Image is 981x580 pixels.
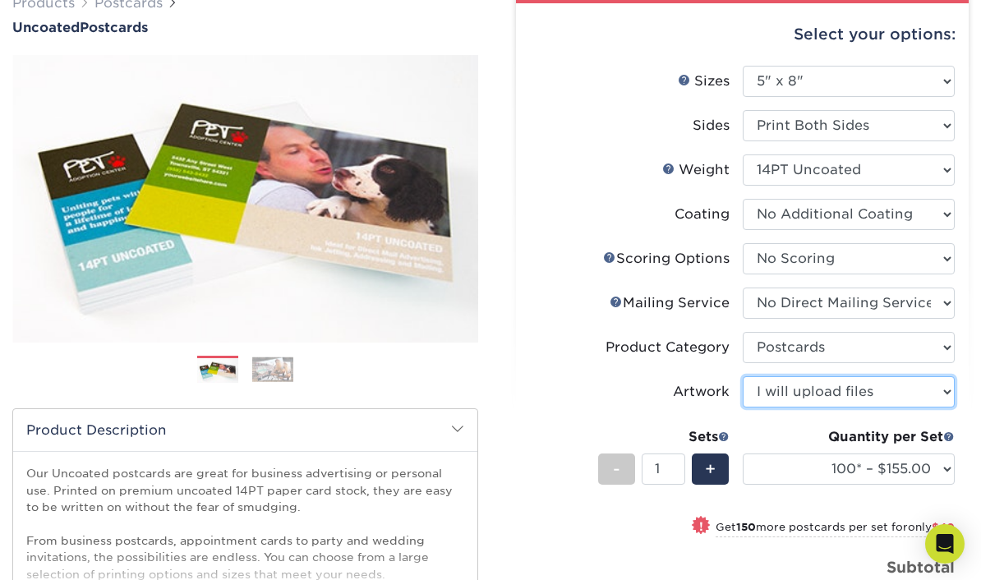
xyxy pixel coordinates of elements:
div: Sets [598,427,730,447]
div: Sides [693,116,730,136]
div: Coating [675,205,730,224]
div: Mailing Service [610,293,730,313]
strong: 150 [736,521,756,533]
div: Product Category [606,338,730,357]
div: Select your options: [529,3,956,66]
span: ! [699,518,703,535]
img: Postcards 01 [197,357,238,385]
span: - [613,457,620,481]
img: Uncoated 01 [12,38,478,360]
strong: Subtotal [887,558,955,576]
img: Postcards 02 [252,357,293,382]
div: Scoring Options [603,249,730,269]
span: Uncoated [12,20,80,35]
div: Quantity per Set [743,427,956,447]
small: Get more postcards per set for [716,521,955,537]
div: Weight [662,160,730,180]
span: only [908,521,955,533]
a: UncoatedPostcards [12,20,478,35]
h2: Product Description [13,409,477,451]
span: $40 [932,521,955,533]
div: Artwork [673,382,730,402]
div: Open Intercom Messenger [925,524,965,564]
span: + [705,457,716,481]
h1: Postcards [12,20,478,35]
div: Sizes [678,71,730,91]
